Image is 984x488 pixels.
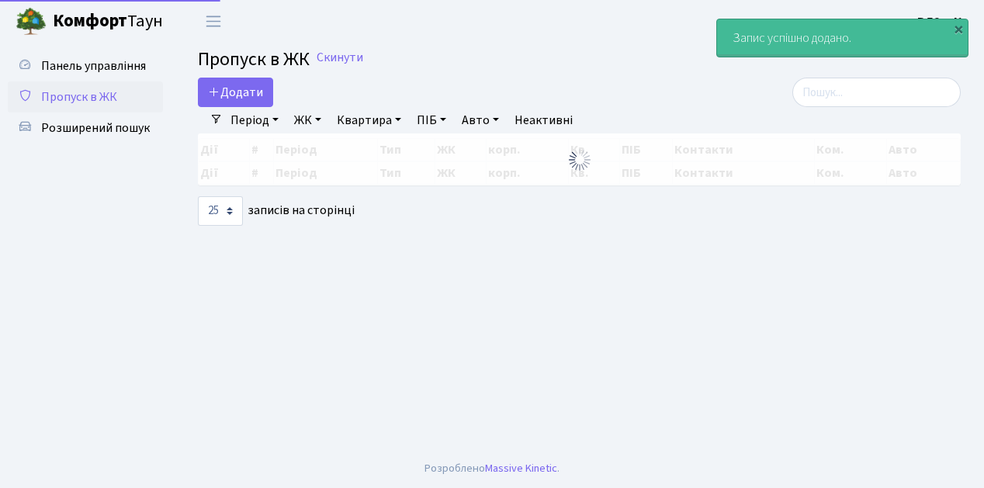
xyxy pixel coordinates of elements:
a: Квартира [331,107,407,133]
button: Переключити навігацію [194,9,233,34]
a: Розширений пошук [8,112,163,144]
b: Комфорт [53,9,127,33]
a: ВЛ2 -. К. [917,12,965,31]
input: Пошук... [792,78,961,107]
span: Пропуск в ЖК [198,46,310,73]
span: Додати [208,84,263,101]
a: Додати [198,78,273,107]
a: Панель управління [8,50,163,81]
span: Розширений пошук [41,119,150,137]
span: Таун [53,9,163,35]
span: Панель управління [41,57,146,74]
select: записів на сторінці [198,196,243,226]
a: Неактивні [508,107,579,133]
img: Обробка... [567,147,592,172]
a: ЖК [288,107,327,133]
b: ВЛ2 -. К. [917,13,965,30]
a: Період [224,107,285,133]
a: ПІБ [411,107,452,133]
div: Розроблено . [424,460,560,477]
div: × [951,21,966,36]
label: записів на сторінці [198,196,355,226]
a: Авто [456,107,505,133]
a: Massive Kinetic [485,460,557,476]
a: Пропуск в ЖК [8,81,163,112]
div: Запис успішно додано. [717,19,968,57]
img: logo.png [16,6,47,37]
a: Скинути [317,50,363,65]
span: Пропуск в ЖК [41,88,117,106]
